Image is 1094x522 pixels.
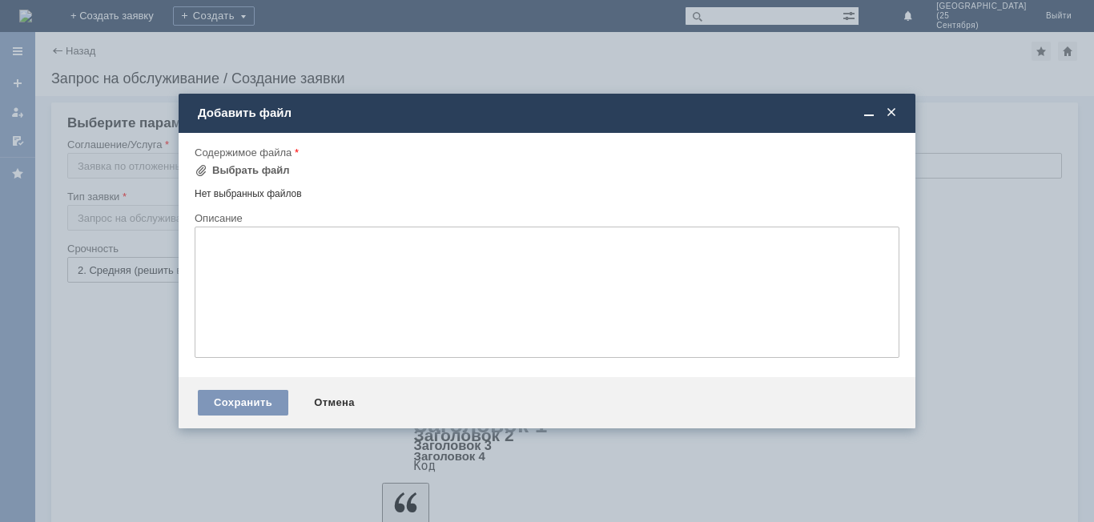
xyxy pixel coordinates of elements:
span: Свернуть (Ctrl + M) [861,106,877,120]
div: Нет выбранных файлов [195,182,899,200]
div: Добавить файл [198,106,899,120]
div: Выбрать файл [212,164,290,177]
div: добрый вечер.просьба удалить отложенные чеки в файле [6,6,234,32]
span: Закрыть [883,106,899,120]
div: Содержимое файла [195,147,896,158]
div: Описание [195,213,896,223]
